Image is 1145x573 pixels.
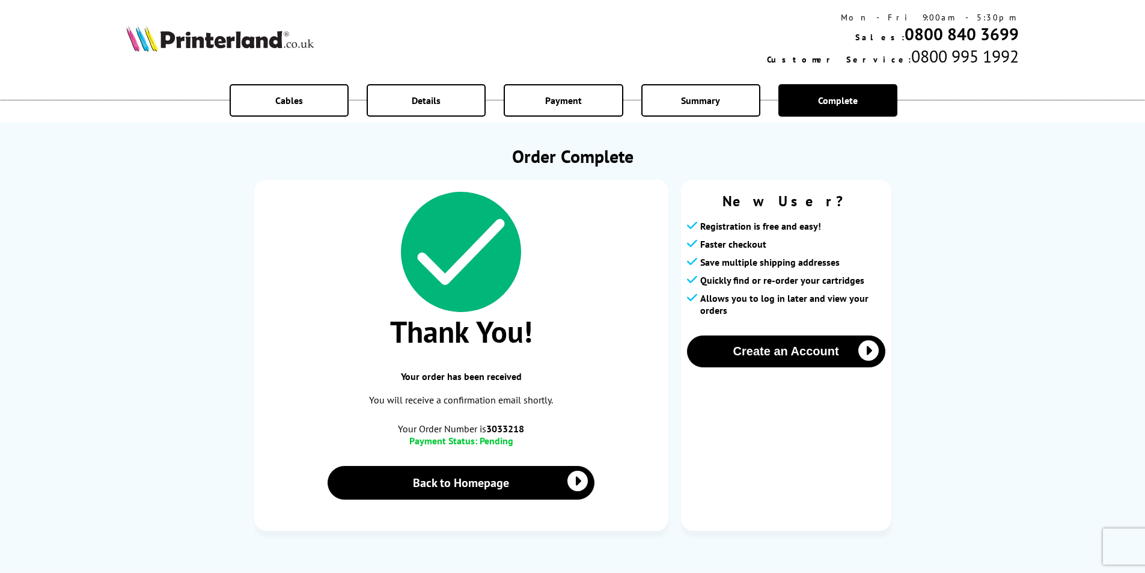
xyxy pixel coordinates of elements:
a: Back to Homepage [328,466,595,500]
span: Payment Status: [409,435,477,447]
span: Thank You! [266,312,656,351]
p: You will receive a confirmation email shortly. [266,392,656,408]
span: Cables [275,94,303,106]
span: Summary [681,94,720,106]
span: New User? [687,192,885,210]
span: Pending [480,435,513,447]
b: 3033218 [486,423,524,435]
h1: Order Complete [254,144,891,168]
span: Complete [818,94,858,106]
span: Payment [545,94,582,106]
span: Faster checkout [700,238,766,250]
button: Create an Account [687,336,885,367]
img: Printerland Logo [126,25,314,52]
span: Your order has been received [266,370,656,382]
span: Quickly find or re-order your cartridges [700,274,864,286]
span: Save multiple shipping addresses [700,256,840,268]
span: Details [412,94,441,106]
span: 0800 995 1992 [911,45,1019,67]
a: 0800 840 3699 [905,23,1019,45]
span: Registration is free and easy! [700,220,821,232]
span: Allows you to log in later and view your orders [700,292,885,316]
span: Sales: [855,32,905,43]
span: Customer Service: [767,54,911,65]
div: Mon - Fri 9:00am - 5:30pm [767,12,1019,23]
span: Your Order Number is [266,423,656,435]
